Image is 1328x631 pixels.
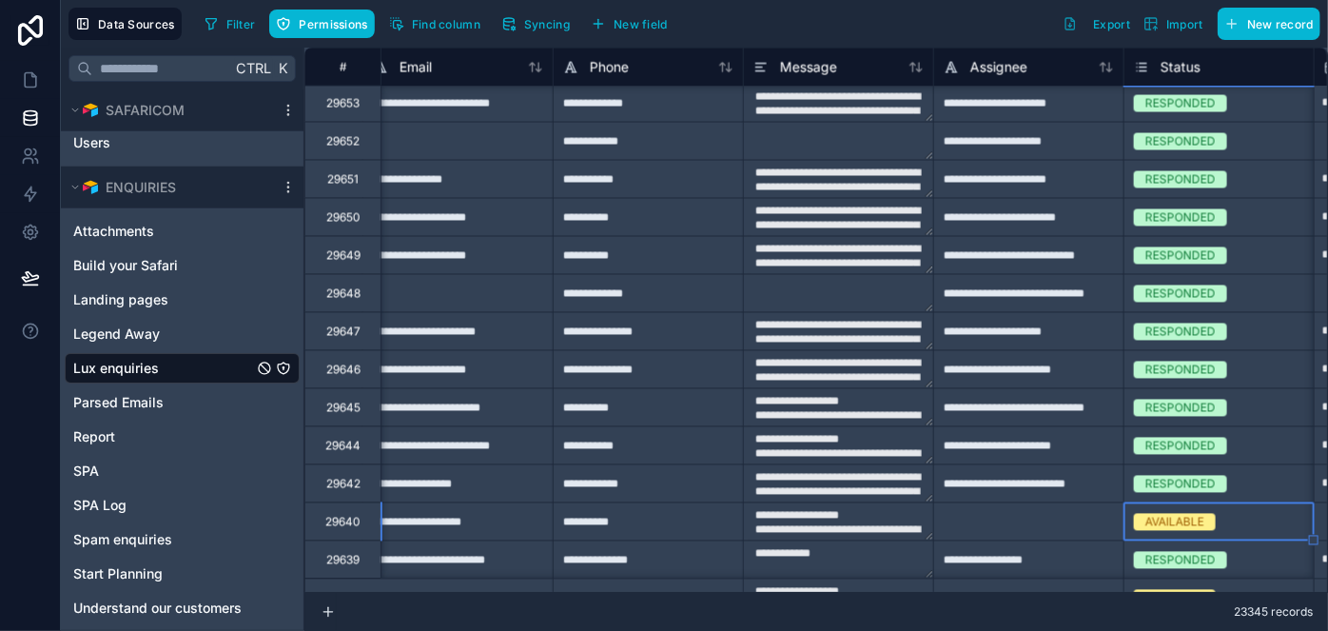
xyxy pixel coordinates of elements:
button: Permissions [269,10,374,38]
div: 29646 [326,363,361,378]
div: 29639 [326,553,360,568]
span: Import [1166,17,1203,31]
span: Find column [412,17,480,31]
div: RESPONDED [1145,400,1216,417]
span: Syncing [524,17,570,31]
span: Ctrl [234,56,273,80]
button: New record [1218,8,1320,40]
div: AVAILABLE [1145,514,1204,531]
div: AVAILABLE [1145,590,1204,607]
span: New record [1247,17,1314,31]
button: Data Sources [68,8,182,40]
div: RESPONDED [1145,324,1216,341]
div: RESPONDED [1145,247,1216,265]
span: Email [400,58,432,77]
div: 29648 [326,286,361,302]
div: # [320,60,366,74]
a: Permissions [269,10,381,38]
div: 29653 [326,96,360,111]
div: RESPONDED [1145,552,1216,569]
button: Filter [197,10,263,38]
div: 29651 [327,172,359,187]
span: Export [1093,17,1130,31]
div: RESPONDED [1145,362,1216,379]
div: RESPONDED [1145,476,1216,493]
button: Syncing [495,10,576,38]
div: 29644 [325,439,361,454]
div: RESPONDED [1145,171,1216,188]
div: 29642 [326,477,361,492]
div: RESPONDED [1145,133,1216,150]
div: RESPONDED [1145,438,1216,455]
div: 29647 [326,325,361,340]
div: 29645 [326,401,361,416]
div: RESPONDED [1145,286,1216,303]
div: 29652 [326,134,360,149]
div: 29640 [325,515,361,530]
span: K [276,62,289,75]
a: Syncing [495,10,584,38]
a: New record [1210,8,1320,40]
button: Export [1056,8,1137,40]
div: RESPONDED [1145,209,1216,227]
span: Assignee [970,58,1027,77]
span: Permissions [299,17,367,31]
button: New field [584,10,674,38]
span: Status [1161,58,1201,77]
span: New field [614,17,668,31]
div: RESPONDED [1145,95,1216,112]
span: 23345 records [1234,604,1313,620]
span: Filter [226,17,256,31]
button: Import [1137,8,1210,40]
div: 29649 [326,248,361,264]
button: Find column [382,10,487,38]
span: Message [780,58,837,77]
div: 29650 [326,210,361,226]
div: 29638 [326,591,360,606]
span: Data Sources [98,17,175,31]
span: Phone [590,58,629,77]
